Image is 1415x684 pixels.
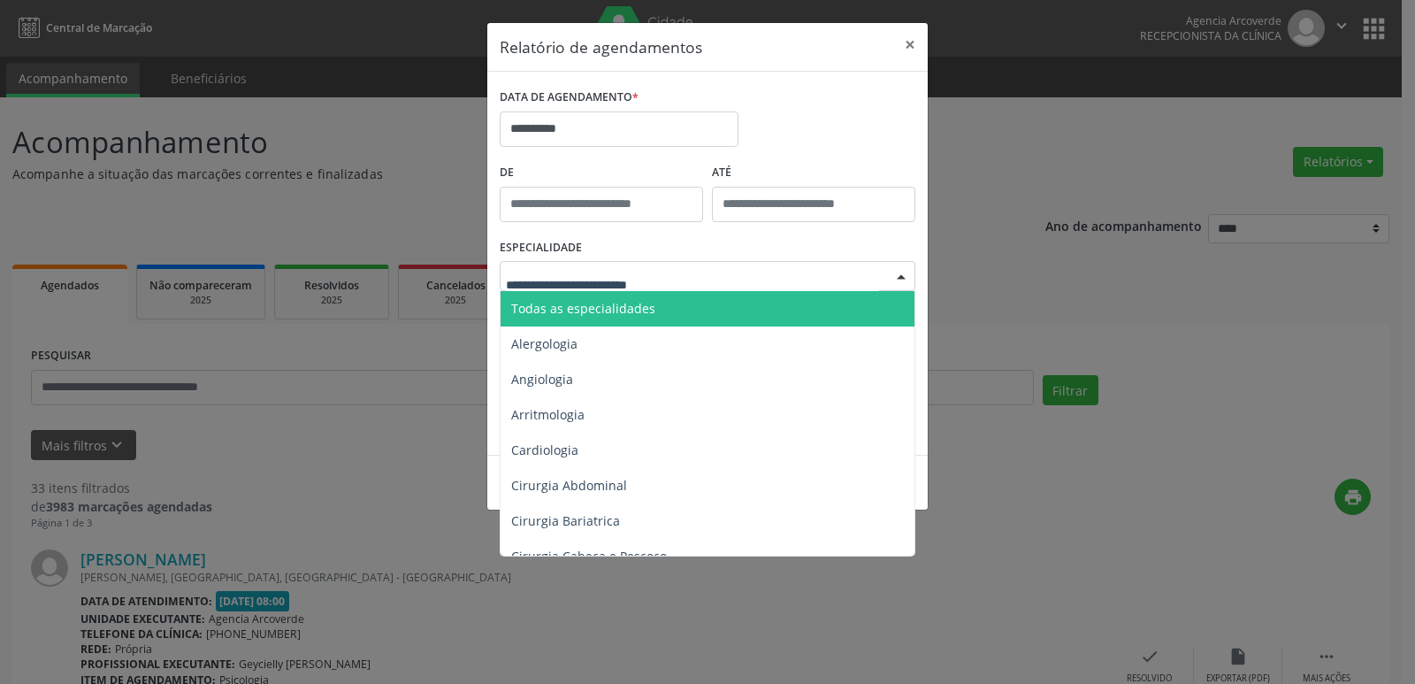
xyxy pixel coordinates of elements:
[511,442,578,458] span: Cardiologia
[712,159,915,187] label: ATÉ
[500,234,582,262] label: ESPECIALIDADE
[511,548,667,565] span: Cirurgia Cabeça e Pescoço
[511,477,627,494] span: Cirurgia Abdominal
[892,23,928,66] button: Close
[511,300,655,317] span: Todas as especialidades
[500,159,703,187] label: De
[511,335,577,352] span: Alergologia
[511,406,585,423] span: Arritmologia
[500,35,702,58] h5: Relatório de agendamentos
[511,371,573,388] span: Angiologia
[500,84,639,111] label: DATA DE AGENDAMENTO
[511,512,620,529] span: Cirurgia Bariatrica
